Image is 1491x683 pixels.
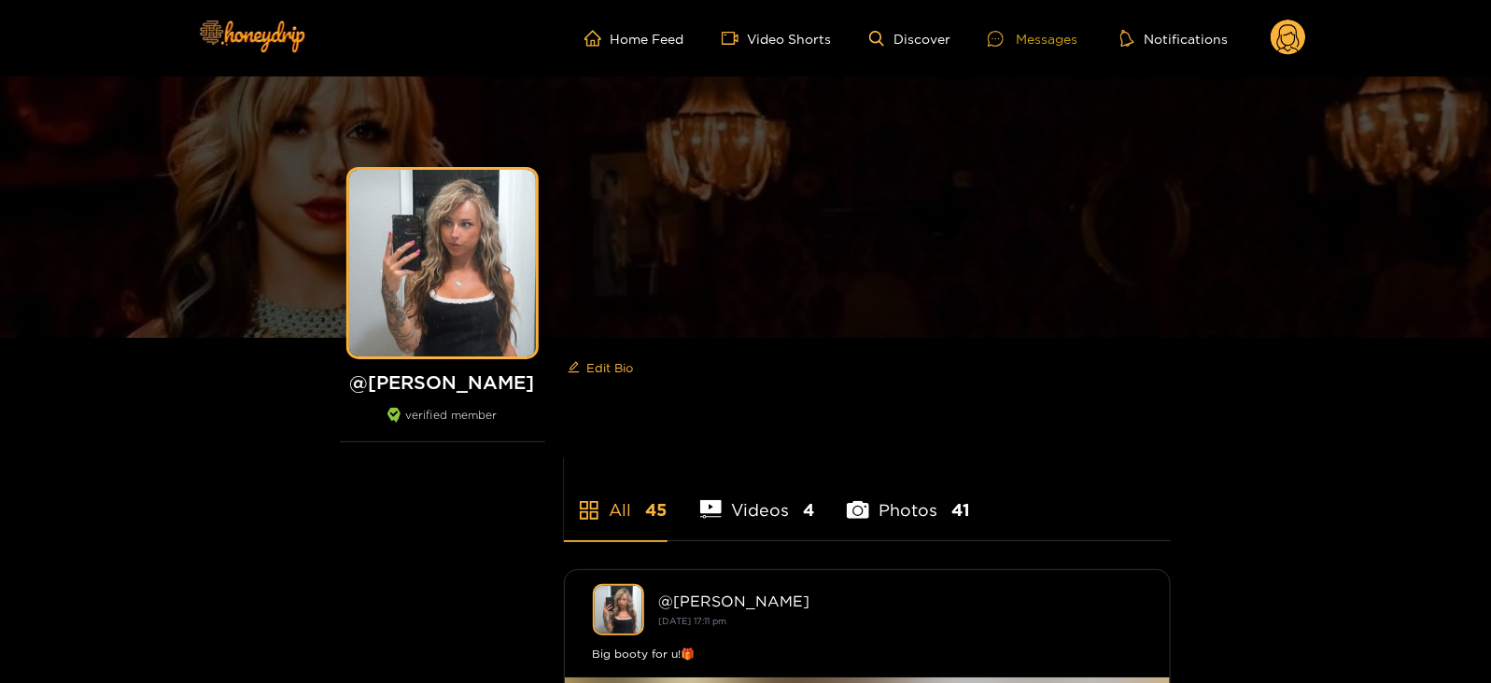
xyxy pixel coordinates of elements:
[700,456,815,540] li: Videos
[584,30,611,47] span: home
[847,456,970,540] li: Photos
[659,616,727,626] small: [DATE] 17:11 pm
[593,645,1142,663] div: Big booty for u!🎁
[803,498,814,522] span: 4
[988,28,1077,49] div: Messages
[578,499,600,522] span: appstore
[646,498,668,522] span: 45
[568,361,580,375] span: edit
[587,358,634,377] span: Edit Bio
[869,31,950,47] a: Discover
[951,498,970,522] span: 41
[593,584,644,635] img: kendra
[340,408,545,442] div: verified member
[584,30,684,47] a: Home Feed
[722,30,748,47] span: video-camera
[722,30,832,47] a: Video Shorts
[564,456,668,540] li: All
[659,592,1142,609] div: @ [PERSON_NAME]
[1115,29,1233,48] button: Notifications
[564,353,638,383] button: editEdit Bio
[340,370,545,394] h1: @ [PERSON_NAME]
